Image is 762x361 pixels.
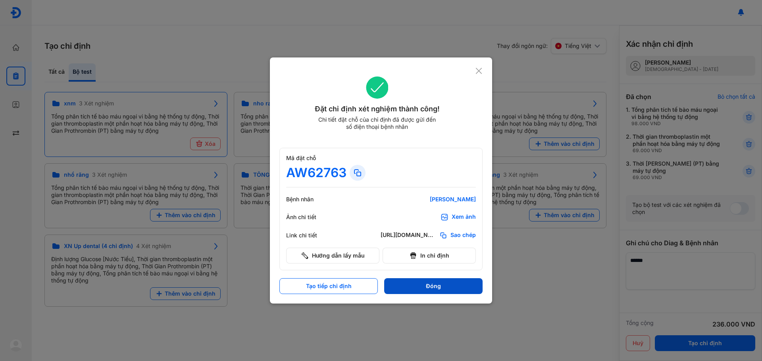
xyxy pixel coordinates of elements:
div: Bệnh nhân [286,196,334,203]
div: [URL][DOMAIN_NAME] [381,231,436,239]
div: Xem ảnh [452,213,476,221]
span: Sao chép [450,231,476,239]
div: [PERSON_NAME] [381,196,476,203]
div: Ảnh chi tiết [286,214,334,221]
button: Đóng [384,278,483,294]
button: Hướng dẫn lấy mẫu [286,248,379,264]
button: Tạo tiếp chỉ định [279,278,378,294]
div: AW62763 [286,165,346,181]
div: Chi tiết đặt chỗ của chỉ định đã được gửi đến số điện thoại bệnh nhân [315,116,439,130]
div: Đặt chỉ định xét nghiệm thành công! [279,103,475,115]
div: Mã đặt chỗ [286,155,476,162]
div: Link chi tiết [286,232,334,239]
button: In chỉ định [383,248,476,264]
